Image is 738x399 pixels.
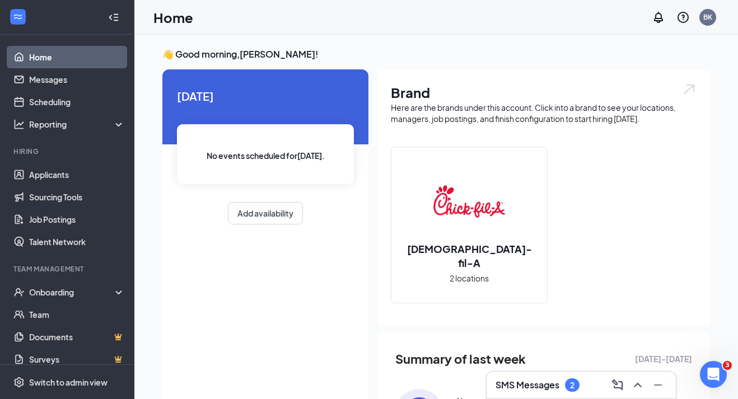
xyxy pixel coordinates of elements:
h2: [DEMOGRAPHIC_DATA]-fil-A [391,242,547,270]
a: Home [29,46,125,68]
div: 2 [570,381,574,390]
div: Team Management [13,264,123,274]
span: No events scheduled for [DATE] . [207,149,325,162]
div: Hiring [13,147,123,156]
h3: 👋 Good morning, [PERSON_NAME] ! [162,48,710,60]
svg: Collapse [108,12,119,23]
a: Job Postings [29,208,125,231]
button: Minimize [649,376,667,394]
a: Messages [29,68,125,91]
span: [DATE] - [DATE] [635,353,692,365]
div: Switch to admin view [29,377,108,388]
svg: UserCheck [13,287,25,298]
svg: ChevronUp [631,378,644,392]
a: DocumentsCrown [29,326,125,348]
img: Chick-fil-A [433,166,505,237]
span: 2 locations [450,272,489,284]
svg: Minimize [651,378,665,392]
a: Team [29,303,125,326]
div: Reporting [29,119,125,130]
h3: SMS Messages [496,379,559,391]
div: Onboarding [29,287,115,298]
div: BK [703,12,712,22]
span: Summary of last week [395,349,526,369]
img: open.6027fd2a22e1237b5b06.svg [682,83,697,96]
svg: WorkstreamLogo [12,11,24,22]
svg: Settings [13,377,25,388]
a: Talent Network [29,231,125,253]
h1: Brand [391,83,697,102]
iframe: Intercom live chat [700,361,727,388]
svg: QuestionInfo [676,11,690,24]
a: Sourcing Tools [29,186,125,208]
button: ChevronUp [629,376,647,394]
svg: Analysis [13,119,25,130]
a: SurveysCrown [29,348,125,370]
button: Add availability [228,202,303,224]
svg: Notifications [652,11,665,24]
a: Scheduling [29,91,125,113]
a: Applicants [29,163,125,186]
h1: Home [153,8,193,27]
span: 3 [723,361,732,370]
button: ComposeMessage [609,376,627,394]
svg: ComposeMessage [611,378,624,392]
span: [DATE] [177,87,354,105]
div: Here are the brands under this account. Click into a brand to see your locations, managers, job p... [391,102,697,124]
